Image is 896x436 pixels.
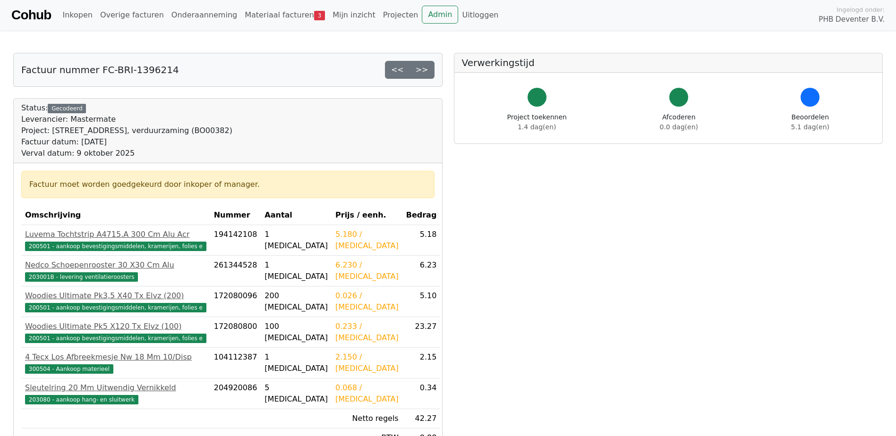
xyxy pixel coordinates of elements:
[335,229,399,252] div: 5.180 / [MEDICAL_DATA]
[518,123,556,131] span: 1.4 dag(en)
[791,112,829,132] div: Beoordelen
[21,102,232,159] div: Status:
[265,382,328,405] div: 5 [MEDICAL_DATA]
[402,225,441,256] td: 5.18
[402,378,441,409] td: 0.34
[21,64,179,75] h5: Factuur nummer FC-BRI-1396214
[210,225,261,256] td: 194142108
[25,260,206,271] div: Nedco Schoepenrooster 30 X30 Cm Alu
[96,6,168,25] a: Overige facturen
[25,334,206,343] span: 200501 - aankoop bevestigingsmiddelen, kramerijen, folies e
[25,364,113,374] span: 300504 - Aankoop materieel
[332,409,402,428] td: Netto regels
[402,256,441,286] td: 6.23
[836,5,885,14] span: Ingelogd onder:
[210,286,261,317] td: 172080096
[265,290,328,313] div: 200 [MEDICAL_DATA]
[660,123,698,131] span: 0.0 dag(en)
[48,104,86,113] div: Gecodeerd
[422,6,458,24] a: Admin
[265,260,328,282] div: 1 [MEDICAL_DATA]
[25,321,206,332] div: Woodies Ultimate Pk5 X120 Tx Elvz (100)
[25,395,138,404] span: 203080 - aankoop hang- en sluitwerk
[265,352,328,374] div: 1 [MEDICAL_DATA]
[402,409,441,428] td: 42.27
[410,61,435,79] a: >>
[265,229,328,252] div: 1 [MEDICAL_DATA]
[402,286,441,317] td: 5.10
[29,179,427,190] div: Factuur moet worden goedgekeurd door inkoper of manager.
[507,112,567,132] div: Project toekennen
[210,348,261,378] td: 104112387
[335,352,399,374] div: 2.150 / [MEDICAL_DATA]
[25,260,206,282] a: Nedco Schoepenrooster 30 X30 Cm Alu203001B - levering ventilatieroosters
[402,206,441,225] th: Bedrag
[25,229,206,252] a: Luvema Tochtstrip A4715.A 300 Cm Alu Acr200501 - aankoop bevestigingsmiddelen, kramerijen, folies e
[335,382,399,405] div: 0.068 / [MEDICAL_DATA]
[261,206,332,225] th: Aantal
[329,6,379,25] a: Mijn inzicht
[265,321,328,344] div: 100 [MEDICAL_DATA]
[25,303,206,312] span: 200501 - aankoop bevestigingsmiddelen, kramerijen, folies e
[21,114,232,125] div: Leverancier: Mastermate
[210,378,261,409] td: 204920086
[168,6,241,25] a: Onderaanneming
[25,272,138,282] span: 203001B - levering ventilatieroosters
[25,382,206,394] div: Sleutelring 20 Mm Uitwendig Vernikkeld
[59,6,96,25] a: Inkopen
[458,6,502,25] a: Uitloggen
[332,206,402,225] th: Prijs / eenh.
[819,14,885,25] span: PHB Deventer B.V.
[11,4,51,26] a: Cohub
[25,242,206,251] span: 200501 - aankoop bevestigingsmiddelen, kramerijen, folies e
[21,125,232,136] div: Project: [STREET_ADDRESS], verduurzaming (BO00382)
[25,352,206,363] div: 4 Tecx Los Afbreekmesje Nw 18 Mm 10/Disp
[335,290,399,313] div: 0.026 / [MEDICAL_DATA]
[25,382,206,405] a: Sleutelring 20 Mm Uitwendig Vernikkeld203080 - aankoop hang- en sluitwerk
[791,123,829,131] span: 5.1 dag(en)
[660,112,698,132] div: Afcoderen
[379,6,422,25] a: Projecten
[335,321,399,344] div: 0.233 / [MEDICAL_DATA]
[462,57,875,68] h5: Verwerkingstijd
[25,290,206,313] a: Woodies Ultimate Pk3,5 X40 Tx Elvz (200)200501 - aankoop bevestigingsmiddelen, kramerijen, folies e
[314,11,325,20] span: 3
[25,290,206,302] div: Woodies Ultimate Pk3,5 X40 Tx Elvz (200)
[335,260,399,282] div: 6.230 / [MEDICAL_DATA]
[21,148,232,159] div: Verval datum: 9 oktober 2025
[210,256,261,286] td: 261344528
[210,317,261,348] td: 172080800
[21,206,210,225] th: Omschrijving
[25,352,206,374] a: 4 Tecx Los Afbreekmesje Nw 18 Mm 10/Disp300504 - Aankoop materieel
[385,61,410,79] a: <<
[241,6,329,25] a: Materiaal facturen3
[402,348,441,378] td: 2.15
[210,206,261,225] th: Nummer
[21,136,232,148] div: Factuur datum: [DATE]
[25,229,206,240] div: Luvema Tochtstrip A4715.A 300 Cm Alu Acr
[25,321,206,344] a: Woodies Ultimate Pk5 X120 Tx Elvz (100)200501 - aankoop bevestigingsmiddelen, kramerijen, folies e
[402,317,441,348] td: 23.27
